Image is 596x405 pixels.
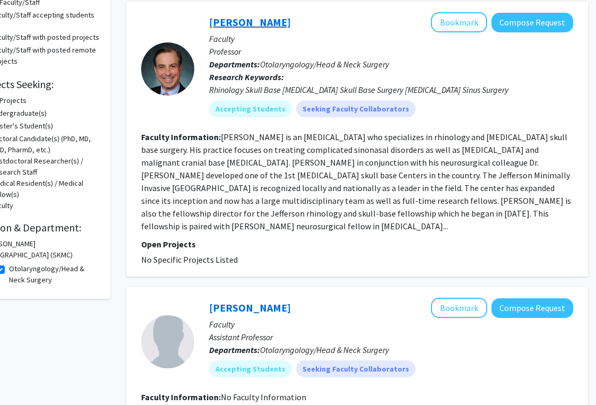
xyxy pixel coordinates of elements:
[209,32,573,45] p: Faculty
[431,298,487,318] button: Add Arielle Thal to Bookmarks
[209,344,260,355] b: Departments:
[209,72,284,82] b: Research Keywords:
[296,100,416,117] mat-chip: Seeking Faculty Collaborators
[141,132,571,231] fg-read-more: [PERSON_NAME] is an [MEDICAL_DATA] who specializes in rhinology and [MEDICAL_DATA] skull base sur...
[141,238,573,251] p: Open Projects
[209,360,292,377] mat-chip: Accepting Students
[260,344,389,355] span: Otolaryngology/Head & Neck Surgery
[209,59,260,70] b: Departments:
[141,254,238,265] span: No Specific Projects Listed
[209,331,573,343] p: Assistant Professor
[209,301,291,314] a: [PERSON_NAME]
[431,12,487,32] button: Add Marc Rosen to Bookmarks
[491,298,573,318] button: Compose Request to Arielle Thal
[9,263,97,286] label: Otolaryngology/Head & Neck Surgery
[141,132,221,142] b: Faculty Information:
[209,100,292,117] mat-chip: Accepting Students
[491,13,573,32] button: Compose Request to Marc Rosen
[209,15,291,29] a: [PERSON_NAME]
[8,357,45,397] iframe: Chat
[141,392,221,402] b: Faculty Information:
[296,360,416,377] mat-chip: Seeking Faculty Collaborators
[260,59,389,70] span: Otolaryngology/Head & Neck Surgery
[209,83,573,96] div: Rhinology Skull Base [MEDICAL_DATA] Skull Base Surgery [MEDICAL_DATA] Sinus Surgery
[221,392,306,402] span: No Faculty Information
[209,318,573,331] p: Faculty
[209,45,573,58] p: Professor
